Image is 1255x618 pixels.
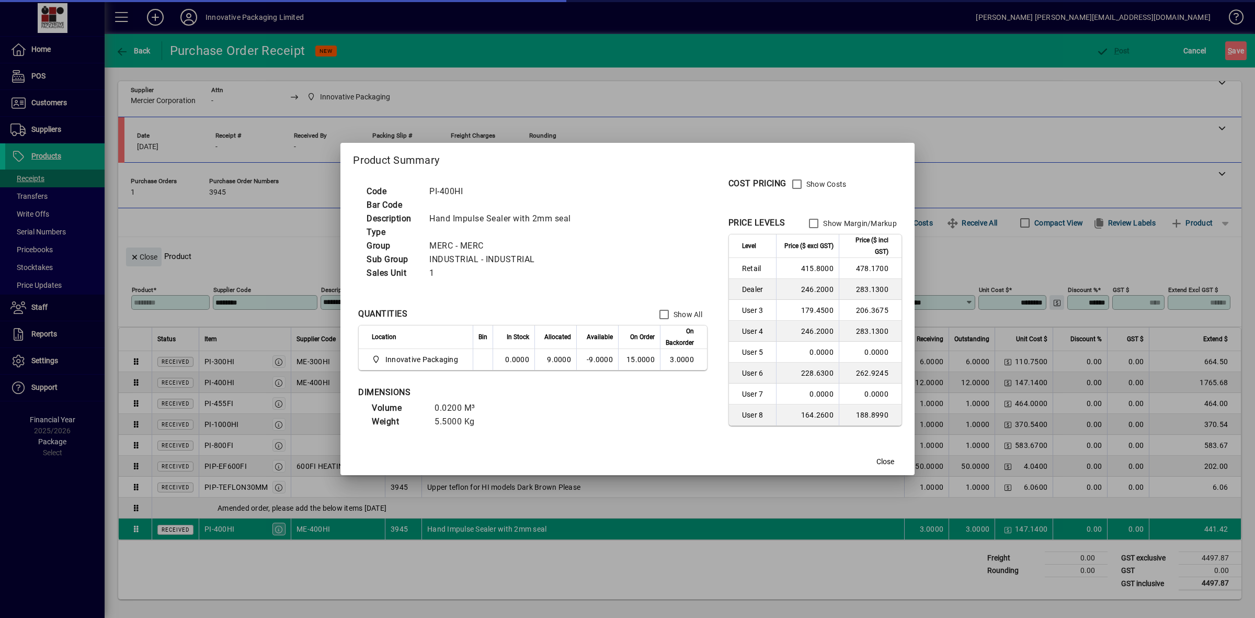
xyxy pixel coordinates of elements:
[839,300,902,321] td: 206.3675
[821,218,897,229] label: Show Margin/Markup
[493,349,534,370] td: 0.0000
[367,401,429,415] td: Volume
[478,331,487,343] span: Bin
[742,410,771,420] span: User 8
[742,368,771,378] span: User 6
[544,331,571,343] span: Allocated
[742,240,756,252] span: Level
[361,266,424,280] td: Sales Unit
[776,321,839,342] td: 246.2000
[742,347,771,357] span: User 5
[839,404,902,425] td: 188.8990
[361,198,424,212] td: Bar Code
[424,266,584,280] td: 1
[869,452,902,471] button: Close
[429,415,492,429] td: 5.5000 Kg
[776,384,839,404] td: 0.0000
[804,179,847,189] label: Show Costs
[361,185,424,198] td: Code
[361,212,424,226] td: Description
[742,389,771,399] span: User 7
[845,234,888,257] span: Price ($ incl GST)
[361,253,424,266] td: Sub Group
[839,342,902,363] td: 0.0000
[776,300,839,321] td: 179.4500
[358,308,407,320] div: QUANTITIES
[372,353,462,366] span: Innovative Packaging
[776,363,839,384] td: 228.6300
[361,239,424,253] td: Group
[839,321,902,342] td: 283.1300
[776,258,839,279] td: 415.8000
[839,258,902,279] td: 478.1700
[385,354,458,365] span: Innovative Packaging
[340,143,915,173] h2: Product Summary
[776,342,839,363] td: 0.0000
[776,279,839,300] td: 246.2000
[839,384,902,404] td: 0.0000
[429,401,492,415] td: 0.0200 M³
[507,331,529,343] span: In Stock
[742,326,771,336] span: User 4
[666,325,694,349] span: On Backorder
[728,177,786,190] div: COST PRICING
[358,386,620,399] div: DIMENSIONS
[372,331,396,343] span: Location
[534,349,576,370] td: 9.0000
[671,309,702,320] label: Show All
[424,185,584,198] td: PI-400HI
[876,456,894,467] span: Close
[742,284,771,295] span: Dealer
[587,331,613,343] span: Available
[424,212,584,226] td: Hand Impulse Sealer with 2mm seal
[361,226,424,239] td: Type
[576,349,618,370] td: -9.0000
[839,279,902,300] td: 283.1300
[776,404,839,425] td: 164.2600
[742,305,771,316] span: User 3
[626,355,655,364] span: 15.0000
[742,263,771,274] span: Retail
[728,217,785,229] div: PRICE LEVELS
[660,349,707,370] td: 3.0000
[424,239,584,253] td: MERC - MERC
[839,363,902,384] td: 262.9245
[424,253,584,266] td: INDUSTRIAL - INDUSTRIAL
[784,240,834,252] span: Price ($ excl GST)
[367,415,429,429] td: Weight
[630,331,655,343] span: On Order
